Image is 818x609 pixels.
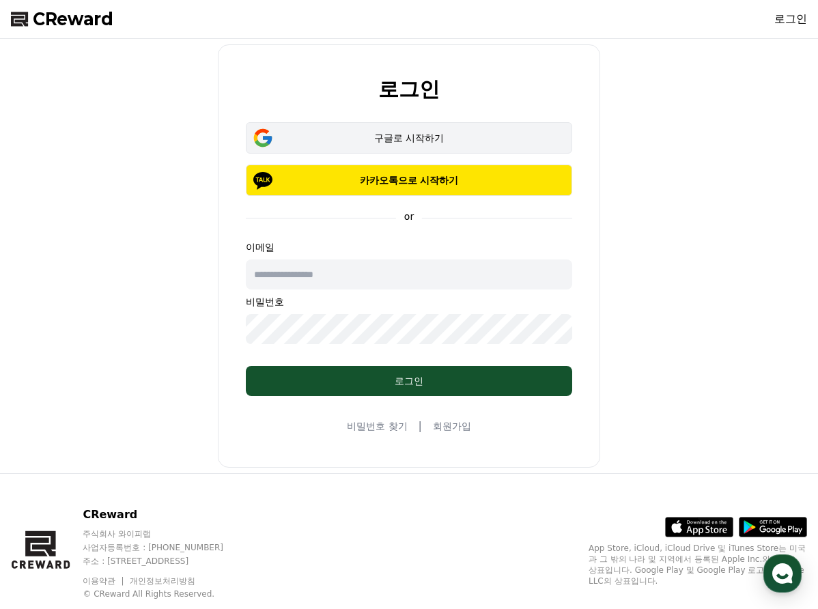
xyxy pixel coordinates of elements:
[774,11,807,27] a: 로그인
[378,78,440,100] h2: 로그인
[396,210,422,223] p: or
[589,543,807,586] p: App Store, iCloud, iCloud Drive 및 iTunes Store는 미국과 그 밖의 나라 및 지역에서 등록된 Apple Inc.의 서비스 상표입니다. Goo...
[273,374,545,388] div: 로그인
[246,122,572,154] button: 구글로 시작하기
[4,433,90,467] a: 홈
[83,507,249,523] p: CReward
[266,173,552,187] p: 카카오톡으로 시작하기
[246,240,572,254] p: 이메일
[246,295,572,309] p: 비밀번호
[176,433,262,467] a: 설정
[83,576,126,586] a: 이용약관
[83,556,249,567] p: 주소 : [STREET_ADDRESS]
[130,576,195,586] a: 개인정보처리방침
[83,589,249,599] p: © CReward All Rights Reserved.
[246,366,572,396] button: 로그인
[211,453,227,464] span: 설정
[246,165,572,196] button: 카카오톡으로 시작하기
[83,542,249,553] p: 사업자등록번호 : [PHONE_NUMBER]
[43,453,51,464] span: 홈
[125,454,141,465] span: 대화
[33,8,113,30] span: CReward
[266,131,552,145] div: 구글로 시작하기
[83,528,249,539] p: 주식회사 와이피랩
[347,419,407,433] a: 비밀번호 찾기
[11,8,113,30] a: CReward
[90,433,176,467] a: 대화
[433,419,471,433] a: 회원가입
[419,418,422,434] span: |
